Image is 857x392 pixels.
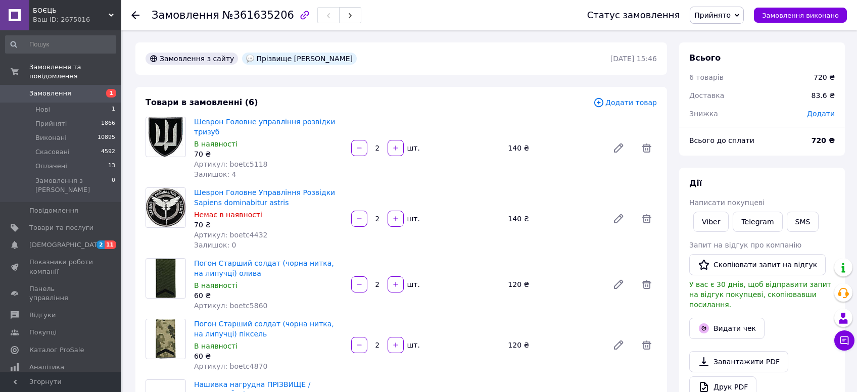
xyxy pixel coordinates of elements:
[156,259,176,298] img: Погон Старший солдат (чорна нитка, на липучці) олива
[194,211,262,219] span: Немає в наявності
[194,170,236,178] span: Залишок: 4
[637,209,657,229] span: Видалити
[812,136,835,144] b: 720 ₴
[805,84,841,107] div: 83.6 ₴
[33,6,109,15] span: БОЄЦЬ
[246,55,254,63] img: :speech_balloon:
[222,9,294,21] span: №361635206
[29,258,93,276] span: Показники роботи компанії
[504,212,604,226] div: 140 ₴
[149,117,183,157] img: Шеврон Головне управління розвідки тризуб
[694,11,731,19] span: Прийнято
[689,241,801,249] span: Запит на відгук про компанію
[689,318,765,339] button: Видати чек
[35,119,67,128] span: Прийняті
[146,97,258,107] span: Товари в замовленні (6)
[504,141,604,155] div: 140 ₴
[98,133,115,142] span: 10895
[405,214,421,224] div: шт.
[29,346,84,355] span: Каталог ProSale
[194,118,335,136] a: Шеврон Головне управління розвідки тризуб
[112,105,115,114] span: 1
[689,254,826,275] button: Скопіювати запит на відгук
[5,35,116,54] input: Пошук
[689,178,702,188] span: Дії
[97,240,105,249] span: 2
[194,290,343,301] div: 60 ₴
[29,206,78,215] span: Повідомлення
[637,274,657,295] span: Видалити
[194,342,237,350] span: В наявності
[587,10,680,20] div: Статус замовлення
[194,241,236,249] span: Залишок: 0
[194,351,343,361] div: 60 ₴
[112,176,115,194] span: 0
[242,53,357,65] div: Прізвище [PERSON_NAME]
[814,72,835,82] div: 720 ₴
[194,302,267,310] span: Артикул: boetc5860
[689,73,724,81] span: 6 товарів
[29,328,57,337] span: Покупці
[146,188,185,227] img: Шеврон Головне Управління Розвідки Sapiens dominabitur astris
[834,330,854,351] button: Чат з покупцем
[689,199,765,207] span: Написати покупцеві
[131,10,139,20] div: Повернутися назад
[608,274,629,295] a: Редагувати
[35,148,70,157] span: Скасовані
[693,212,729,232] a: Viber
[35,133,67,142] span: Виконані
[637,138,657,158] span: Видалити
[689,91,724,100] span: Доставка
[787,212,819,232] button: SMS
[33,15,121,24] div: Ваш ID: 2675016
[754,8,847,23] button: Замовлення виконано
[405,340,421,350] div: шт.
[504,338,604,352] div: 120 ₴
[610,55,657,63] time: [DATE] 15:46
[504,277,604,291] div: 120 ₴
[194,140,237,148] span: В наявності
[593,97,657,108] span: Додати товар
[194,220,343,230] div: 70 ₴
[194,362,267,370] span: Артикул: boetc4870
[101,148,115,157] span: 4592
[101,119,115,128] span: 1866
[29,63,121,81] span: Замовлення та повідомлення
[807,110,835,118] span: Додати
[29,223,93,232] span: Товари та послуги
[194,259,334,277] a: Погон Старший солдат (чорна нитка, на липучці) олива
[29,89,71,98] span: Замовлення
[35,162,67,171] span: Оплачені
[194,149,343,159] div: 70 ₴
[194,160,267,168] span: Артикул: boetc5118
[35,105,50,114] span: Нові
[608,209,629,229] a: Редагувати
[608,138,629,158] a: Редагувати
[733,212,782,232] a: Telegram
[29,240,104,250] span: [DEMOGRAPHIC_DATA]
[689,136,754,144] span: Всього до сплати
[194,281,237,289] span: В наявності
[637,335,657,355] span: Видалити
[608,335,629,355] a: Редагувати
[689,53,721,63] span: Всього
[194,320,334,338] a: Погон Старший солдат (чорна нитка, на липучці) піксель
[194,231,267,239] span: Артикул: boetc4432
[146,53,238,65] div: Замовлення з сайту
[106,89,116,97] span: 1
[29,311,56,320] span: Відгуки
[156,319,176,359] img: Погон Старший солдат (чорна нитка, на липучці) піксель
[405,279,421,289] div: шт.
[689,280,831,309] span: У вас є 30 днів, щоб відправити запит на відгук покупцеві, скопіювавши посилання.
[108,162,115,171] span: 13
[29,284,93,303] span: Панель управління
[105,240,116,249] span: 11
[689,351,788,372] a: Завантажити PDF
[29,363,64,372] span: Аналітика
[762,12,839,19] span: Замовлення виконано
[194,188,335,207] a: Шеврон Головне Управління Розвідки Sapiens dominabitur astris
[405,143,421,153] div: шт.
[689,110,718,118] span: Знижка
[35,176,112,194] span: Замовлення з [PERSON_NAME]
[152,9,219,21] span: Замовлення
